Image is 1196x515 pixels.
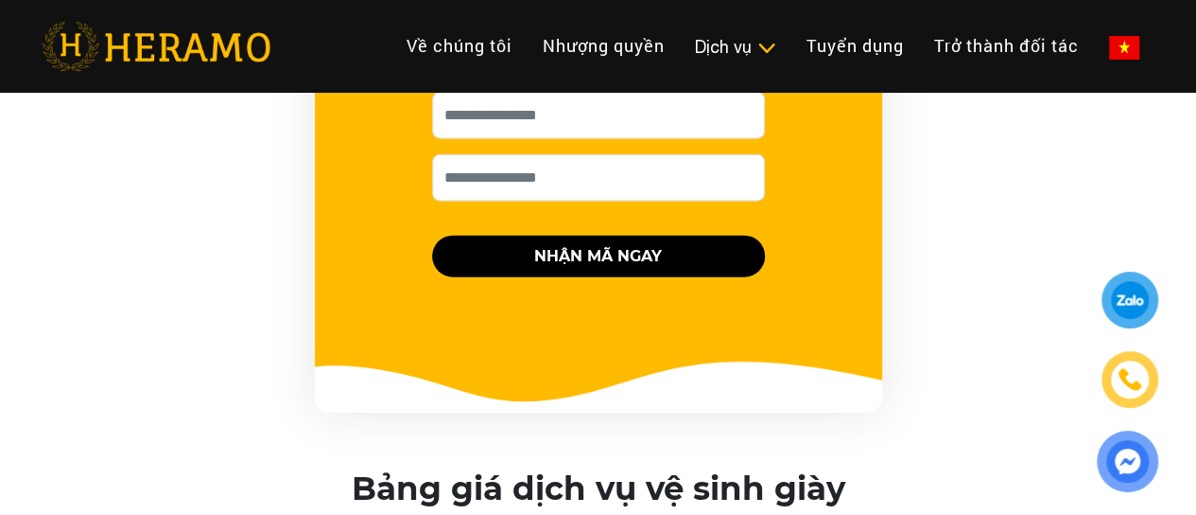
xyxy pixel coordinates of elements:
img: subToggleIcon [756,39,776,58]
img: phone-icon [1119,369,1140,390]
img: vn-flag.png [1109,36,1139,60]
a: Về chúng tôi [391,26,528,66]
a: Tuyển dụng [791,26,919,66]
div: Dịch vụ [695,34,776,60]
a: phone-icon [1104,354,1155,405]
a: Nhượng quyền [528,26,680,66]
img: heramo-logo.png [42,22,270,71]
h2: Bảng giá dịch vụ vệ sinh giày [352,470,845,508]
button: NHẬN MÃ NGAY [432,236,765,277]
a: Trở thành đối tác [919,26,1094,66]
